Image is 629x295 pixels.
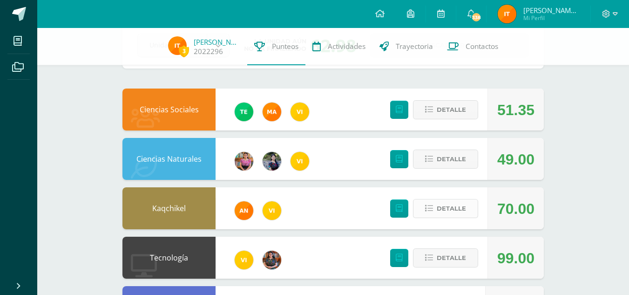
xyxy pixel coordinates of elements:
img: f428c1eda9873657749a26557ec094a8.png [263,201,281,220]
span: Detalle [437,101,466,118]
a: Punteos [247,28,305,65]
img: f428c1eda9873657749a26557ec094a8.png [291,152,309,171]
span: Actividades [328,41,365,51]
button: Detalle [413,199,478,218]
img: 2e9751886809ccb131ccb14e8002cfd8.png [168,36,187,55]
span: Mi Perfil [523,14,579,22]
span: 3 [179,45,189,57]
div: 49.00 [497,138,534,180]
img: 2e9751886809ccb131ccb14e8002cfd8.png [498,5,516,23]
img: e8319d1de0642b858999b202df7e829e.png [235,152,253,171]
img: b2b209b5ecd374f6d147d0bc2cef63fa.png [263,152,281,171]
div: 99.00 [497,237,534,279]
span: Detalle [437,249,466,267]
span: Trayectoria [396,41,433,51]
div: Tecnología [122,237,216,279]
a: Trayectoria [372,28,440,65]
span: Detalle [437,151,466,168]
div: Ciencias Naturales [122,138,216,180]
a: [PERSON_NAME] [194,37,240,47]
img: 43d3dab8d13cc64d9a3940a0882a4dc3.png [235,103,253,121]
button: Detalle [413,100,478,119]
img: f428c1eda9873657749a26557ec094a8.png [235,251,253,269]
div: Ciencias Sociales [122,89,216,130]
img: 266030d5bbfb4fab9f05b9da2ad38396.png [263,103,281,121]
button: Detalle [413,150,478,169]
span: Contactos [466,41,498,51]
a: 2022296 [194,47,223,56]
div: 51.35 [497,89,534,131]
img: fc6731ddebfef4a76f049f6e852e62c4.png [235,201,253,220]
div: 70.00 [497,188,534,230]
span: Punteos [272,41,298,51]
img: 60a759e8b02ec95d430434cf0c0a55c7.png [263,251,281,269]
a: Actividades [305,28,372,65]
span: Detalle [437,200,466,217]
img: f428c1eda9873657749a26557ec094a8.png [291,103,309,121]
button: Detalle [413,248,478,268]
div: Kaqchikel [122,187,216,229]
span: 338 [471,12,481,22]
a: Contactos [440,28,505,65]
span: [PERSON_NAME] [PERSON_NAME] [523,6,579,15]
